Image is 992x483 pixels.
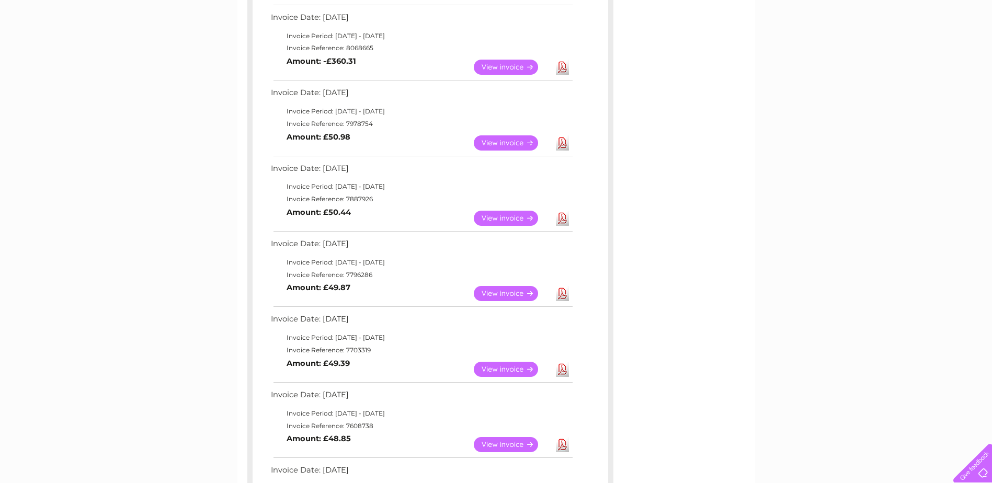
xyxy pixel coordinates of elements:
b: Amount: £50.98 [287,132,350,142]
b: Amount: £49.87 [287,283,350,292]
td: Invoice Reference: 7887926 [268,193,574,205]
a: Download [556,135,569,151]
b: Amount: £50.44 [287,208,351,217]
a: Water [808,44,828,52]
a: Blog [901,44,916,52]
a: View [474,437,551,452]
a: View [474,211,551,226]
b: Amount: £49.39 [287,359,350,368]
td: Invoice Period: [DATE] - [DATE] [268,407,574,420]
td: Invoice Reference: 7703319 [268,344,574,356]
a: View [474,362,551,377]
td: Invoice Reference: 8068665 [268,42,574,54]
b: Amount: £48.85 [287,434,351,443]
div: Clear Business is a trading name of Verastar Limited (registered in [GEOGRAPHIC_DATA] No. 3667643... [249,6,744,51]
td: Invoice Date: [DATE] [268,237,574,256]
td: Invoice Date: [DATE] [268,86,574,105]
td: Invoice Period: [DATE] - [DATE] [268,105,574,118]
a: Download [556,362,569,377]
td: Invoice Date: [DATE] [268,388,574,407]
td: Invoice Period: [DATE] - [DATE] [268,256,574,269]
td: Invoice Period: [DATE] - [DATE] [268,331,574,344]
a: Telecoms [863,44,895,52]
td: Invoice Reference: 7796286 [268,269,574,281]
a: Download [556,211,569,226]
td: Invoice Period: [DATE] - [DATE] [268,180,574,193]
img: logo.png [35,27,88,59]
a: Download [556,437,569,452]
td: Invoice Date: [DATE] [268,162,574,181]
a: Log out [957,44,982,52]
td: Invoice Date: [DATE] [268,463,574,482]
a: View [474,135,551,151]
td: Invoice Reference: 7608738 [268,420,574,432]
td: Invoice Period: [DATE] - [DATE] [268,30,574,42]
a: Download [556,286,569,301]
a: View [474,286,551,301]
a: View [474,60,551,75]
a: Download [556,60,569,75]
b: Amount: -£360.31 [287,56,356,66]
a: 0333 014 3131 [795,5,867,18]
td: Invoice Date: [DATE] [268,10,574,30]
a: Contact [922,44,948,52]
td: Invoice Date: [DATE] [268,312,574,331]
td: Invoice Reference: 7978754 [268,118,574,130]
a: Energy [834,44,857,52]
